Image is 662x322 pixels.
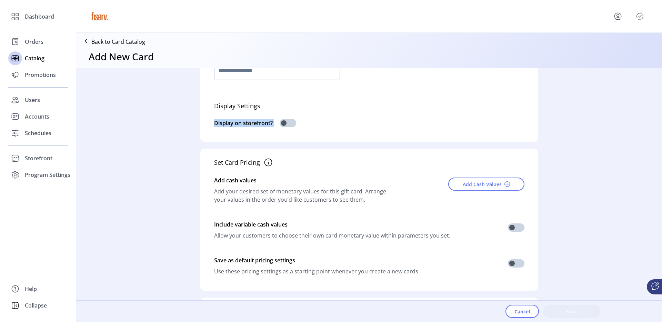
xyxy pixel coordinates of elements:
button: Cancel [505,305,539,318]
span: Add Cash Values [463,181,502,188]
div: Allow your customers to choose their own card monetary value within parameters you set. [214,231,450,240]
h3: Add New Card [89,49,154,64]
img: logo [90,7,109,26]
div: Add cash values [214,173,391,187]
button: menu [604,8,634,24]
span: Catalog [25,54,44,62]
span: Help [25,285,37,293]
span: Collapse [25,301,47,310]
button: Add Cash Values [448,178,524,191]
p: Back to Card Catalog [91,38,145,46]
span: Users [25,96,40,104]
span: Schedules [25,129,51,137]
div: Use these pricing settings as a starting point whenever you create a new cards. [214,267,420,275]
button: Publisher Panel [634,11,645,22]
span: Dashboard [25,12,54,21]
div: Save as default pricing settings [214,253,420,267]
span: Program Settings [25,171,70,179]
span: Promotions [25,71,56,79]
div: Add your desired set of monetary values for this gift card. Arrange your values in the order you’... [214,187,391,204]
div: Include variable cash values [214,218,450,231]
div: Set Card Pricing [214,158,260,167]
span: Storefront [25,154,52,162]
div: Display Settings [214,97,524,115]
div: Display on storefront? [214,119,273,129]
span: Orders [25,38,43,46]
span: Cancel [514,308,530,315]
span: Accounts [25,112,49,121]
